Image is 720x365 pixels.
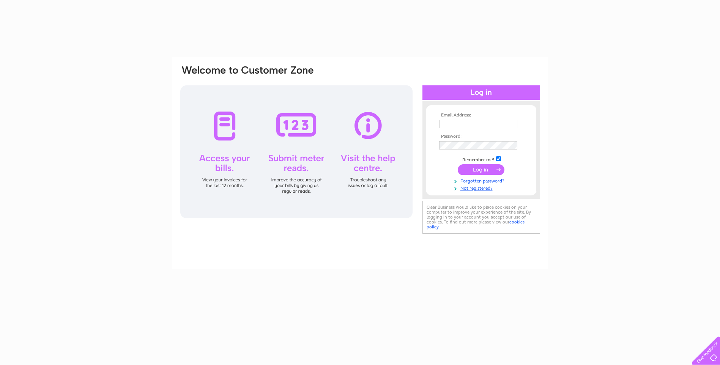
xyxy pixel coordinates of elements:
[437,134,525,139] th: Password:
[422,201,540,234] div: Clear Business would like to place cookies on your computer to improve your experience of the sit...
[439,177,525,184] a: Forgotten password?
[509,121,515,127] img: npw-badge-icon-locked.svg
[458,164,504,175] input: Submit
[437,155,525,163] td: Remember me?
[437,113,525,118] th: Email Address:
[439,184,525,191] a: Not registered?
[509,142,515,148] img: npw-badge-icon-locked.svg
[427,219,525,230] a: cookies policy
